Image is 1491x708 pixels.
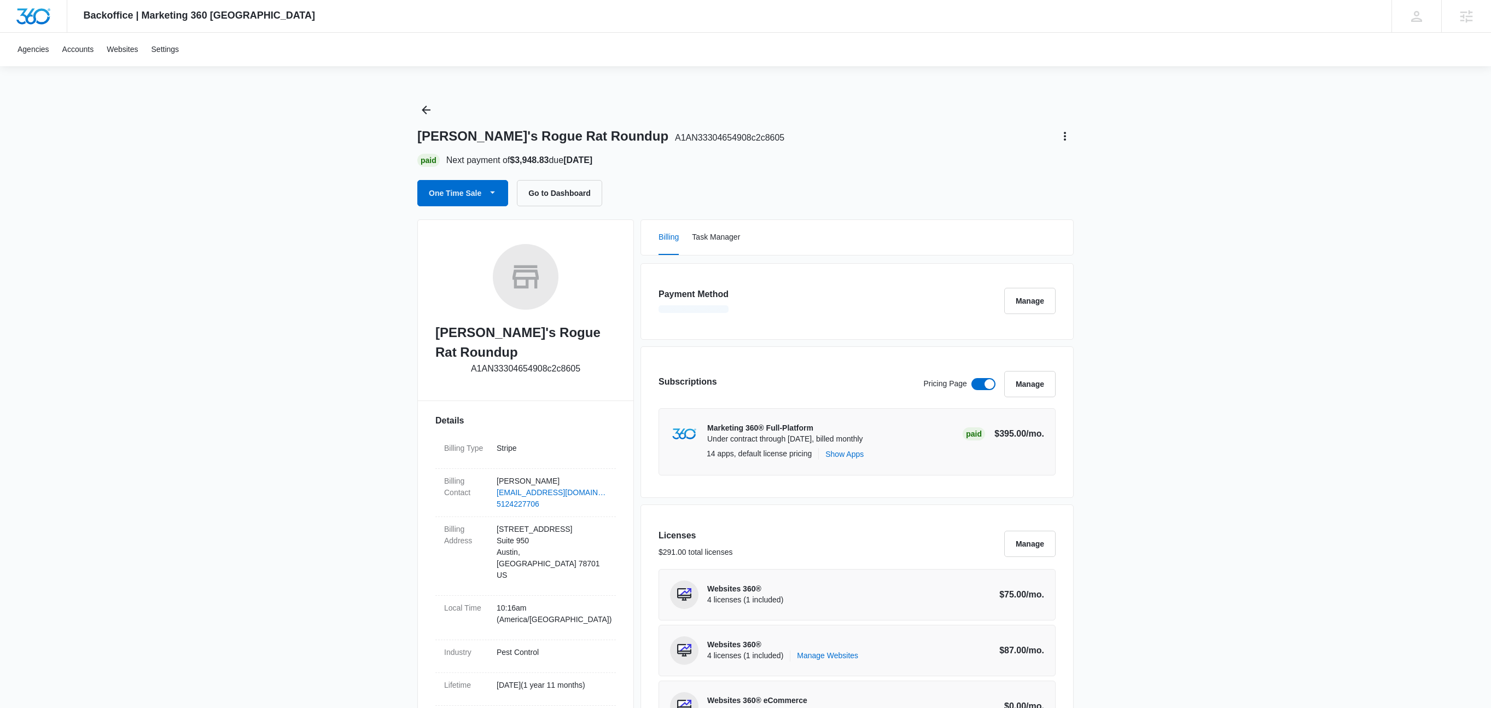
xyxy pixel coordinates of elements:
[963,427,985,440] div: Paid
[100,33,144,66] a: Websites
[797,651,858,661] a: Manage Websites
[707,651,858,661] span: 4 licenses (1 included)
[707,640,858,651] p: Websites 360®
[444,475,488,498] dt: Billing Contact
[707,584,783,595] p: Websites 360®
[444,443,488,454] dt: Billing Type
[517,180,602,206] button: Go to Dashboard
[435,414,464,427] span: Details
[497,680,607,691] p: [DATE] ( 1 year 11 months )
[497,487,607,498] a: [EMAIL_ADDRESS][DOMAIN_NAME]
[675,133,784,142] span: A1AN33304654908c2c8605
[707,448,812,460] p: 14 apps, default license pricing
[435,673,616,706] div: Lifetime[DATE](1 year 11 months)
[497,647,607,658] p: Pest Control
[825,448,864,460] button: Show Apps
[707,434,863,445] p: Under contract through [DATE], billed monthly
[1026,646,1044,655] span: /mo.
[417,180,508,206] button: One Time Sale
[444,680,488,691] dt: Lifetime
[993,427,1044,440] p: $395.00
[417,154,440,167] div: Paid
[11,33,56,66] a: Agencies
[692,220,740,255] button: Task Manager
[993,644,1044,657] p: $87.00
[497,498,607,510] a: 5124227706
[435,323,616,362] h2: [PERSON_NAME]'s Rogue Rat Roundup
[446,154,592,167] p: Next payment of due
[659,220,679,255] button: Billing
[707,423,863,434] p: Marketing 360® Full-Platform
[993,588,1044,601] p: $75.00
[435,640,616,673] div: IndustryPest Control
[497,524,607,581] p: [STREET_ADDRESS] Suite 950 Austin , [GEOGRAPHIC_DATA] 78701 US
[444,524,488,547] dt: Billing Address
[510,155,549,165] strong: $3,948.83
[497,475,607,487] p: [PERSON_NAME]
[444,602,488,614] dt: Local Time
[659,547,732,558] p: $291.00 total licenses
[497,602,607,625] p: 10:16am ( America/[GEOGRAPHIC_DATA] )
[417,101,435,119] button: Back
[435,517,616,596] div: Billing Address[STREET_ADDRESS]Suite 950Austin,[GEOGRAPHIC_DATA] 78701US
[435,596,616,640] div: Local Time10:16am (America/[GEOGRAPHIC_DATA])
[497,443,607,454] p: Stripe
[659,375,717,388] h3: Subscriptions
[563,155,592,165] strong: [DATE]
[417,128,784,144] h1: [PERSON_NAME]'s Rogue Rat Roundup
[435,469,616,517] div: Billing Contact[PERSON_NAME][EMAIL_ADDRESS][DOMAIN_NAME]5124227706
[56,33,101,66] a: Accounts
[1056,127,1074,145] button: Actions
[1004,288,1056,314] button: Manage
[471,362,580,375] p: A1AN33304654908c2c8605
[707,595,783,606] span: 4 licenses (1 included)
[1004,371,1056,397] button: Manage
[1026,590,1044,599] span: /mo.
[84,10,315,21] span: Backoffice | Marketing 360 [GEOGRAPHIC_DATA]
[707,695,807,706] p: Websites 360® eCommerce
[659,288,729,301] h3: Payment Method
[672,428,696,440] img: marketing360Logo
[1026,429,1044,438] span: /mo.
[923,378,966,390] p: Pricing Page
[1004,531,1056,557] button: Manage
[659,529,732,542] h3: Licenses
[435,436,616,469] div: Billing TypeStripe
[444,647,488,658] dt: Industry
[145,33,186,66] a: Settings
